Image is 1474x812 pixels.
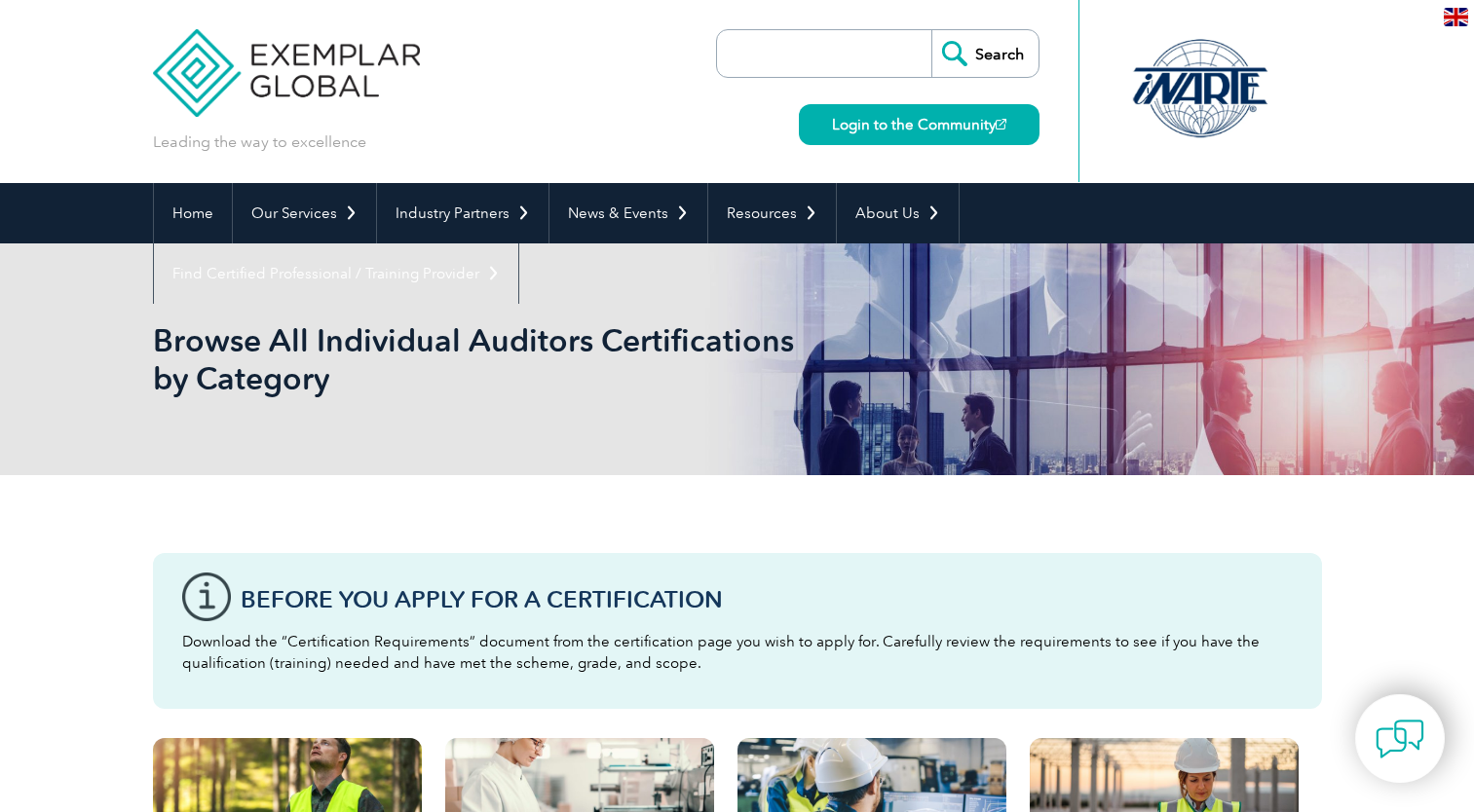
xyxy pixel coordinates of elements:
[154,183,232,243] a: Home
[153,321,901,397] h1: Browse All Individual Auditors Certifications by Category
[708,183,836,243] a: Resources
[996,119,1006,129] img: open_square.png
[377,183,548,243] a: Industry Partners
[154,243,518,304] a: Find Certified Professional / Training Provider
[837,183,959,243] a: About Us
[153,131,366,153] p: Leading the way to excellence
[799,104,1039,145] a: Login to the Community
[182,631,1293,674] p: Download the “Certification Requirements” document from the certification page you wish to apply ...
[1376,715,1424,763] img: contact-chat.png
[241,587,1293,611] h3: Before You Apply For a Certification
[549,183,707,243] a: News & Events
[233,183,376,243] a: Our Services
[1444,8,1468,26] img: en
[931,30,1039,77] input: Search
